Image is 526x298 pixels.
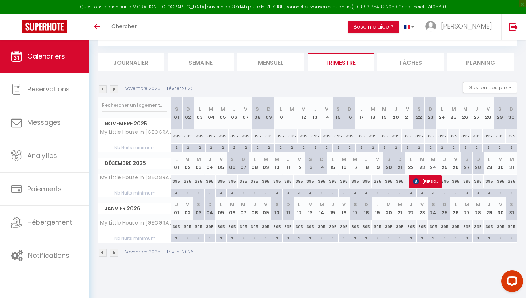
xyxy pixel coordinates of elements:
[338,175,350,188] div: 395
[450,152,461,174] th: 26
[244,106,247,113] abbr: V
[305,197,316,220] th: 13
[171,175,182,188] div: 395
[439,197,450,220] th: 25
[460,144,471,151] div: 2
[226,197,238,220] th: 06
[229,144,240,151] div: 2
[282,152,294,174] th: 11
[355,129,367,143] div: 395
[450,175,461,188] div: 395
[102,99,167,112] input: Rechercher un logement...
[193,197,205,220] th: 03
[494,129,506,143] div: 395
[229,97,240,129] th: 06
[441,22,492,31] span: [PERSON_NAME]
[483,97,494,129] th: 28
[193,175,205,188] div: 395
[216,197,227,220] th: 05
[429,106,432,113] abbr: D
[205,129,217,143] div: 395
[471,144,483,151] div: 2
[98,118,171,129] span: Novembre 2025
[428,152,439,174] th: 24
[382,106,386,113] abbr: M
[413,97,425,129] th: 22
[447,53,514,71] li: Planning
[252,97,263,129] th: 08
[316,189,327,196] div: 3
[378,97,390,129] th: 19
[275,144,286,151] div: 2
[361,197,372,220] th: 18
[332,129,344,143] div: 395
[301,106,306,113] abbr: M
[226,152,238,174] th: 06
[332,97,344,129] th: 15
[350,175,361,188] div: 395
[413,129,425,143] div: 395
[476,156,480,163] abbr: D
[27,151,57,160] span: Analytics
[484,175,495,188] div: 395
[175,106,178,113] abbr: S
[439,152,450,174] th: 25
[275,129,286,143] div: 395
[199,106,201,113] abbr: L
[238,152,249,174] th: 07
[171,129,183,143] div: 395
[98,189,171,197] span: Nb Nuits minimum
[394,189,405,196] div: 3
[309,97,321,129] th: 13
[443,156,446,163] abbr: J
[233,106,236,113] abbr: J
[217,97,229,129] th: 05
[361,189,372,196] div: 3
[185,156,190,163] abbr: M
[275,97,286,129] th: 10
[367,97,379,129] th: 18
[463,106,468,113] abbr: M
[217,129,229,143] div: 395
[454,156,457,163] abbr: V
[390,129,402,143] div: 395
[240,129,252,143] div: 395
[461,152,473,174] th: 27
[249,175,260,188] div: 395
[405,197,417,220] th: 22
[240,97,252,129] th: 07
[271,197,283,220] th: 10
[405,189,416,196] div: 3
[241,156,245,163] abbr: D
[249,189,260,196] div: 3
[410,156,412,163] abbr: L
[27,218,72,227] span: Hébergement
[365,156,368,163] abbr: J
[98,144,171,152] span: Nb Nuits minimum
[448,97,460,129] th: 25
[182,129,194,143] div: 395
[484,152,495,174] th: 29
[506,129,517,143] div: 395
[377,53,444,71] li: Tâches
[390,144,402,151] div: 2
[182,175,193,188] div: 395
[417,152,428,174] th: 23
[27,184,62,193] span: Paiements
[383,197,394,220] th: 20
[316,152,327,174] th: 14
[420,14,501,40] a: ... [PERSON_NAME]
[383,175,394,188] div: 395
[194,144,205,151] div: 2
[298,144,309,151] div: 2
[267,106,271,113] abbr: D
[506,189,517,196] div: 3
[321,4,352,10] a: en cliquant ici
[356,144,367,151] div: 2
[394,175,405,188] div: 395
[355,97,367,129] th: 17
[314,106,317,113] abbr: J
[217,144,228,151] div: 2
[249,152,260,174] th: 08
[376,156,379,163] abbr: V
